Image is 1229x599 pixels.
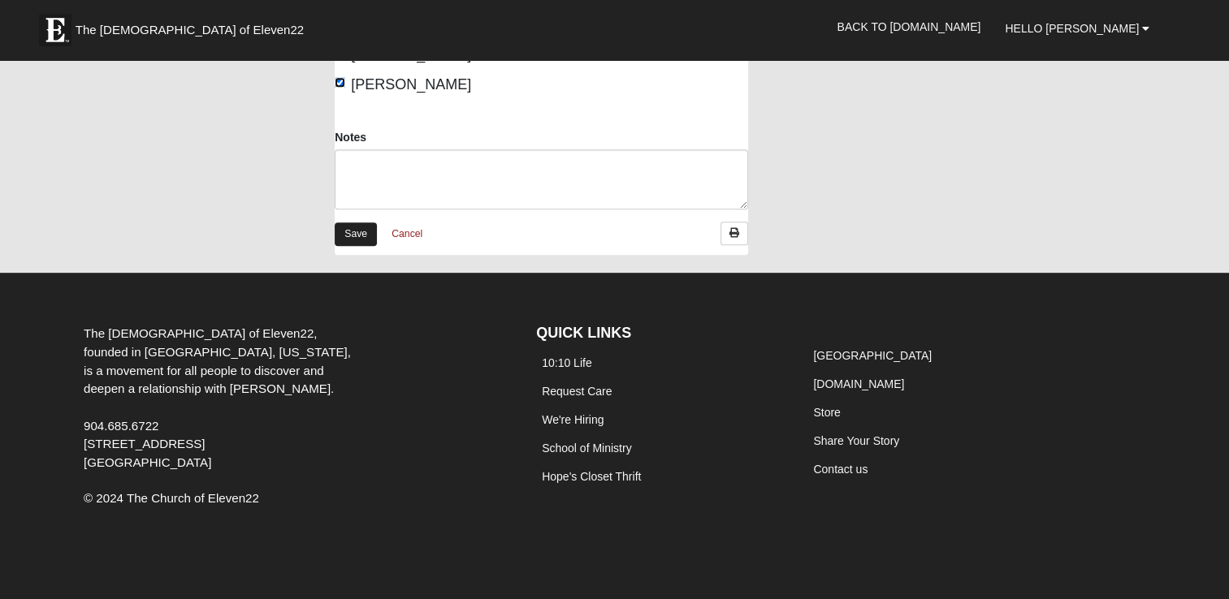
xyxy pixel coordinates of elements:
[813,463,868,476] a: Contact us
[536,325,783,343] h4: QUICK LINKS
[84,455,211,469] span: [GEOGRAPHIC_DATA]
[1005,22,1139,35] span: Hello [PERSON_NAME]
[381,222,433,247] a: Cancel
[813,349,932,362] a: [GEOGRAPHIC_DATA]
[39,14,71,46] img: Eleven22 logo
[335,129,366,145] label: Notes
[335,222,377,246] a: Save
[813,406,840,419] a: Store
[542,442,631,455] a: School of Ministry
[993,8,1162,49] a: Hello [PERSON_NAME]
[335,77,345,88] input: [PERSON_NAME]
[542,413,604,426] a: We're Hiring
[71,325,373,472] div: The [DEMOGRAPHIC_DATA] of Eleven22, founded in [GEOGRAPHIC_DATA], [US_STATE], is a movement for a...
[31,6,356,46] a: The [DEMOGRAPHIC_DATA] of Eleven22
[721,222,748,245] a: Print Attendance Roster
[542,470,641,483] a: Hope's Closet Thrift
[813,434,899,447] a: Share Your Story
[813,377,904,390] a: [DOMAIN_NAME]
[76,22,304,38] span: The [DEMOGRAPHIC_DATA] of Eleven22
[351,76,471,93] span: [PERSON_NAME]
[542,356,592,369] a: 10:10 Life
[542,385,612,398] a: Request Care
[824,6,993,47] a: Back to [DOMAIN_NAME]
[84,491,259,505] span: © 2024 The Church of Eleven22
